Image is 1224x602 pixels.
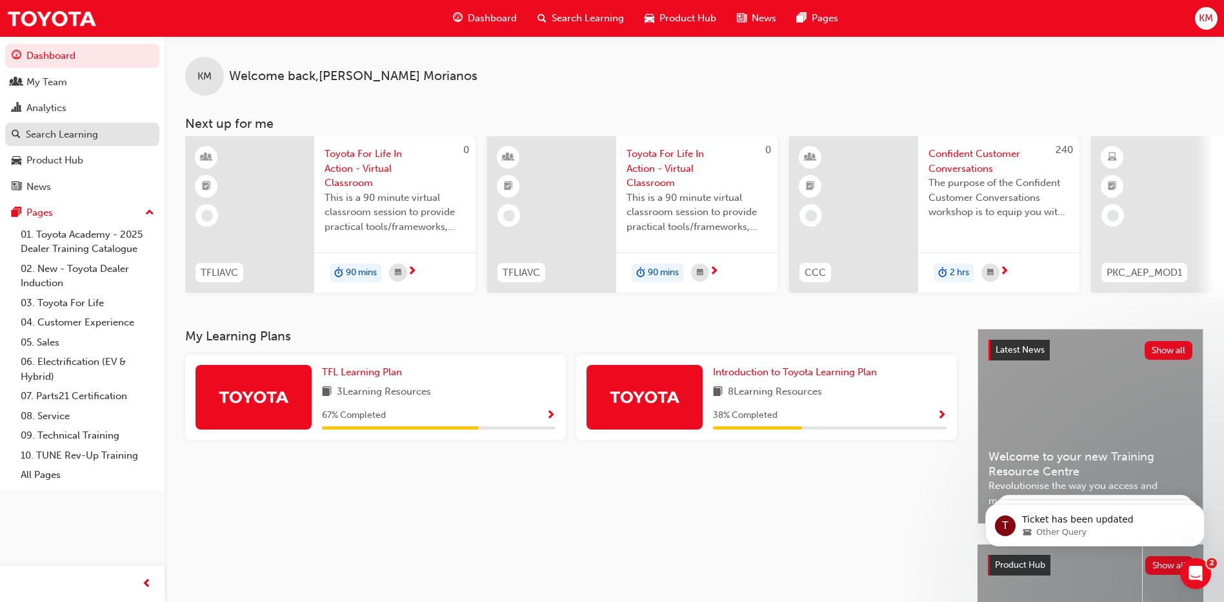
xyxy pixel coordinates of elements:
[645,10,654,26] span: car-icon
[218,386,289,408] img: Trak
[5,201,159,225] button: Pages
[1180,558,1211,589] iframe: Intercom live chat
[202,178,211,195] span: booktick-icon
[12,155,21,167] span: car-icon
[201,210,213,222] span: learningRecordVerb_NONE-icon
[928,176,1069,220] span: The purpose of the Confident Customer Conversations workshop is to equip you with tools to commun...
[546,408,556,424] button: Show Progress
[201,265,238,280] span: TFLIAVC
[752,11,776,26] span: News
[937,410,947,422] span: Show Progress
[713,366,877,378] span: Introduction to Toyota Learning Plan
[5,96,159,120] a: Analytics
[5,123,159,147] a: Search Learning
[15,426,159,446] a: 09. Technical Training
[503,265,540,280] span: TFLIAVC
[713,365,882,380] a: Introduction to Toyota Learning Plan
[727,5,787,32] a: news-iconNews
[325,147,465,191] span: Toyota For Life In Action - Virtual Classroom
[928,147,1069,176] span: Confident Customer Conversations
[322,384,332,400] span: book-icon
[636,265,645,282] span: duration-icon
[938,265,947,282] span: duration-icon
[537,10,547,26] span: search-icon
[728,384,822,400] span: 8 Learning Resources
[322,408,386,423] span: 67 % Completed
[26,153,83,168] div: Product Hub
[12,77,21,88] span: people-icon
[805,210,817,222] span: learningRecordVerb_NONE-icon
[1107,265,1182,280] span: PKC_AEP_MOD1
[229,69,477,84] span: Welcome back , [PERSON_NAME] Morianos
[659,11,716,26] span: Product Hub
[627,191,767,234] span: This is a 90 minute virtual classroom session to provide practical tools/frameworks, behaviours a...
[503,210,515,222] span: learningRecordVerb_NONE-icon
[15,352,159,386] a: 06. Electrification (EV & Hybrid)
[765,144,771,156] span: 0
[805,265,826,280] span: CCC
[552,11,624,26] span: Search Learning
[346,265,377,280] span: 90 mins
[713,408,778,423] span: 38 % Completed
[1207,558,1217,568] span: 2
[15,446,159,466] a: 10. TUNE Rev-Up Training
[697,265,703,281] span: calendar-icon
[185,329,957,344] h3: My Learning Plans
[15,465,159,485] a: All Pages
[1108,149,1117,166] span: learningResourceType_ELEARNING-icon
[789,136,1079,293] a: 240CCCConfident Customer ConversationsThe purpose of the Confident Customer Conversations worksho...
[407,266,417,278] span: next-icon
[737,10,747,26] span: news-icon
[322,365,407,380] a: TFL Learning Plan
[634,5,727,32] a: car-iconProduct Hub
[15,406,159,426] a: 08. Service
[950,265,969,280] span: 2 hrs
[987,265,994,281] span: calendar-icon
[15,313,159,333] a: 04. Customer Experience
[487,136,778,293] a: 0TFLIAVCToyota For Life In Action - Virtual ClassroomThis is a 90 minute virtual classroom sessio...
[546,410,556,422] span: Show Progress
[453,10,463,26] span: guage-icon
[797,10,807,26] span: pages-icon
[504,149,513,166] span: learningResourceType_INSTRUCTOR_LED-icon
[197,69,212,84] span: KM
[1108,178,1117,195] span: booktick-icon
[713,384,723,400] span: book-icon
[1199,11,1213,26] span: KM
[504,178,513,195] span: booktick-icon
[12,129,21,141] span: search-icon
[5,44,159,68] a: Dashboard
[15,333,159,353] a: 05. Sales
[1056,144,1073,156] span: 240
[1107,210,1119,222] span: learningRecordVerb_NONE-icon
[322,366,402,378] span: TFL Learning Plan
[5,149,159,172] a: Product Hub
[26,180,51,194] div: News
[12,50,21,62] span: guage-icon
[12,182,21,193] span: news-icon
[609,386,680,408] img: Trak
[5,41,159,201] button: DashboardMy TeamAnalyticsSearch LearningProduct HubNews
[996,344,1045,355] span: Latest News
[966,477,1224,567] iframe: Intercom notifications message
[26,75,67,90] div: My Team
[463,144,469,156] span: 0
[395,265,401,281] span: calendar-icon
[787,5,848,32] a: pages-iconPages
[812,11,838,26] span: Pages
[709,266,719,278] span: next-icon
[988,450,1192,479] span: Welcome to your new Training Resource Centre
[6,4,97,33] img: Trak
[325,191,465,234] span: This is a 90 minute virtual classroom session to provide practical tools/frameworks, behaviours a...
[5,70,159,94] a: My Team
[26,101,66,116] div: Analytics
[145,205,154,222] span: up-icon
[12,207,21,219] span: pages-icon
[978,329,1203,524] a: Latest NewsShow allWelcome to your new Training Resource CentreRevolutionise the way you access a...
[1145,341,1193,360] button: Show all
